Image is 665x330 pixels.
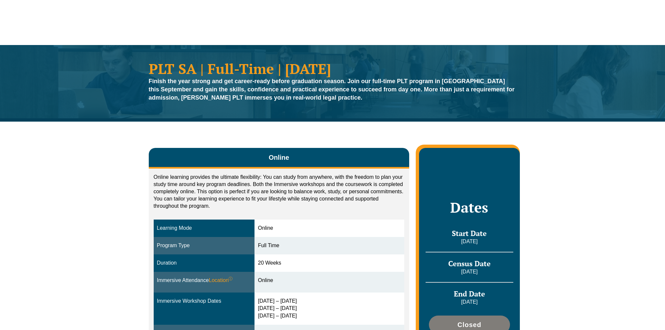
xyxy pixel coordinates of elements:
[154,174,405,210] p: Online learning provides the ultimate flexibility: You can study from anywhere, with the freedom ...
[457,321,481,328] span: Closed
[448,259,491,268] span: Census Date
[258,224,401,232] div: Online
[454,289,485,298] span: End Date
[149,78,515,101] strong: Finish the year strong and get career-ready before graduation season. Join our full-time PLT prog...
[258,297,401,320] div: [DATE] – [DATE] [DATE] – [DATE] [DATE] – [DATE]
[209,277,233,284] span: Location
[452,228,487,238] span: Start Date
[157,224,252,232] div: Learning Mode
[157,277,252,284] div: Immersive Attendance
[426,199,513,216] h2: Dates
[426,268,513,275] p: [DATE]
[426,298,513,306] p: [DATE]
[157,297,252,305] div: Immersive Workshop Dates
[426,238,513,245] p: [DATE]
[229,276,233,281] sup: ⓘ
[269,153,289,162] span: Online
[258,242,401,249] div: Full Time
[157,242,252,249] div: Program Type
[157,259,252,267] div: Duration
[258,259,401,267] div: 20 Weeks
[258,277,401,284] div: Online
[149,61,517,76] h1: PLT SA | Full-Time | [DATE]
